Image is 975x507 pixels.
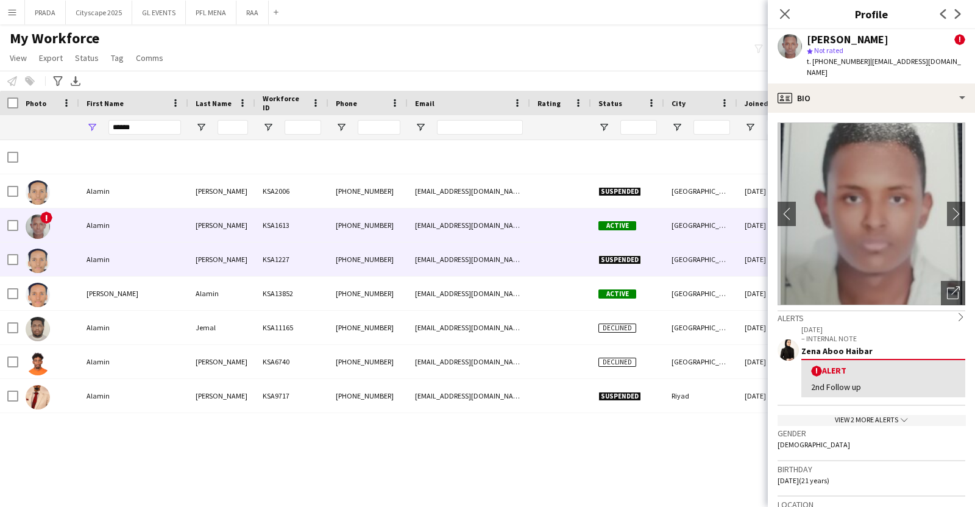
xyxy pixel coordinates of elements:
div: [PERSON_NAME] [188,174,255,208]
span: ! [811,366,822,377]
button: Open Filter Menu [745,122,756,133]
div: [PHONE_NUMBER] [328,345,408,378]
button: GL EVENTS [132,1,186,24]
h3: Profile [768,6,975,22]
span: Suspended [598,187,641,196]
div: Bio [768,83,975,113]
div: [PHONE_NUMBER] [328,208,408,242]
div: [PERSON_NAME] [188,345,255,378]
span: Tag [111,52,124,63]
a: Comms [131,50,168,66]
div: [PERSON_NAME] [79,277,188,310]
span: Status [598,99,622,108]
span: My Workforce [10,29,99,48]
p: [DATE] [801,325,965,334]
input: Workforce ID Filter Input [285,120,321,135]
span: t. [PHONE_NUMBER] [807,57,870,66]
div: Alamin [79,345,188,378]
span: Photo [26,99,46,108]
div: Alamin [79,174,188,208]
span: Joined [745,99,768,108]
div: Alamin [79,208,188,242]
span: Active [598,221,636,230]
div: KSA1613 [255,208,328,242]
div: Alert [811,365,955,377]
app-action-btn: Advanced filters [51,74,65,88]
div: Riyad [664,379,737,413]
span: Phone [336,99,357,108]
div: [GEOGRAPHIC_DATA] [664,174,737,208]
span: [DEMOGRAPHIC_DATA] [778,440,850,449]
input: City Filter Input [693,120,730,135]
span: ! [40,211,52,224]
div: [PERSON_NAME] [807,34,888,45]
a: Tag [106,50,129,66]
span: ! [954,34,965,45]
div: [PERSON_NAME] [188,208,255,242]
div: [DATE] [737,311,810,344]
span: [DATE] (21 years) [778,476,829,485]
input: Phone Filter Input [358,120,400,135]
div: View 2 more alerts [778,415,965,425]
button: RAA [236,1,269,24]
input: Joined Filter Input [767,120,803,135]
input: Last Name Filter Input [218,120,248,135]
span: Last Name [196,99,232,108]
img: Alamin Jamal [26,214,50,239]
input: Email Filter Input [437,120,523,135]
span: | [EMAIL_ADDRESS][DOMAIN_NAME] [807,57,961,77]
span: Declined [598,358,636,367]
div: [GEOGRAPHIC_DATA] [664,243,737,276]
div: [GEOGRAPHIC_DATA] [664,345,737,378]
div: KSA6740 [255,345,328,378]
div: Alamin [79,311,188,344]
span: Comms [136,52,163,63]
button: Cityscape 2025 [66,1,132,24]
h3: Gender [778,428,965,439]
div: KSA13852 [255,277,328,310]
div: [EMAIL_ADDRESS][DOMAIN_NAME] [408,174,530,208]
div: [DATE] [737,208,810,242]
div: [PHONE_NUMBER] [328,243,408,276]
span: Declined [598,324,636,333]
div: 2nd Follow up [811,381,955,392]
img: Crew avatar or photo [778,122,965,305]
button: PFL MENA [186,1,236,24]
span: Active [598,289,636,299]
p: – INTERNAL NOTE [801,334,965,343]
img: Alamin Omar [26,180,50,205]
div: [EMAIL_ADDRESS][DOMAIN_NAME] [408,379,530,413]
div: KSA2006 [255,174,328,208]
button: PRADA [25,1,66,24]
div: [DATE] [737,243,810,276]
span: Email [415,99,434,108]
div: [EMAIL_ADDRESS][DOMAIN_NAME] [408,243,530,276]
img: Alamin Omar [26,385,50,409]
div: Alamin [188,277,255,310]
div: [DATE] [737,277,810,310]
app-action-btn: Export XLSX [68,74,83,88]
img: Alamin Omar [26,249,50,273]
a: Export [34,50,68,66]
div: [PERSON_NAME] [188,379,255,413]
span: City [672,99,686,108]
div: [PHONE_NUMBER] [328,379,408,413]
div: Open photos pop-in [941,281,965,305]
div: [EMAIL_ADDRESS][DOMAIN_NAME] [408,277,530,310]
div: [PERSON_NAME] [188,243,255,276]
a: Status [70,50,104,66]
div: [PHONE_NUMBER] [328,277,408,310]
div: Alamin [79,379,188,413]
div: [GEOGRAPHIC_DATA] [664,311,737,344]
div: [PHONE_NUMBER] [328,311,408,344]
div: [GEOGRAPHIC_DATA] [664,277,737,310]
div: Alamin [79,243,188,276]
span: Not rated [814,46,843,55]
div: [DATE] [737,379,810,413]
div: Alerts [778,310,965,324]
div: [DATE] [737,174,810,208]
span: Suspended [598,392,641,401]
a: View [5,50,32,66]
span: First Name [87,99,124,108]
div: KSA9717 [255,379,328,413]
